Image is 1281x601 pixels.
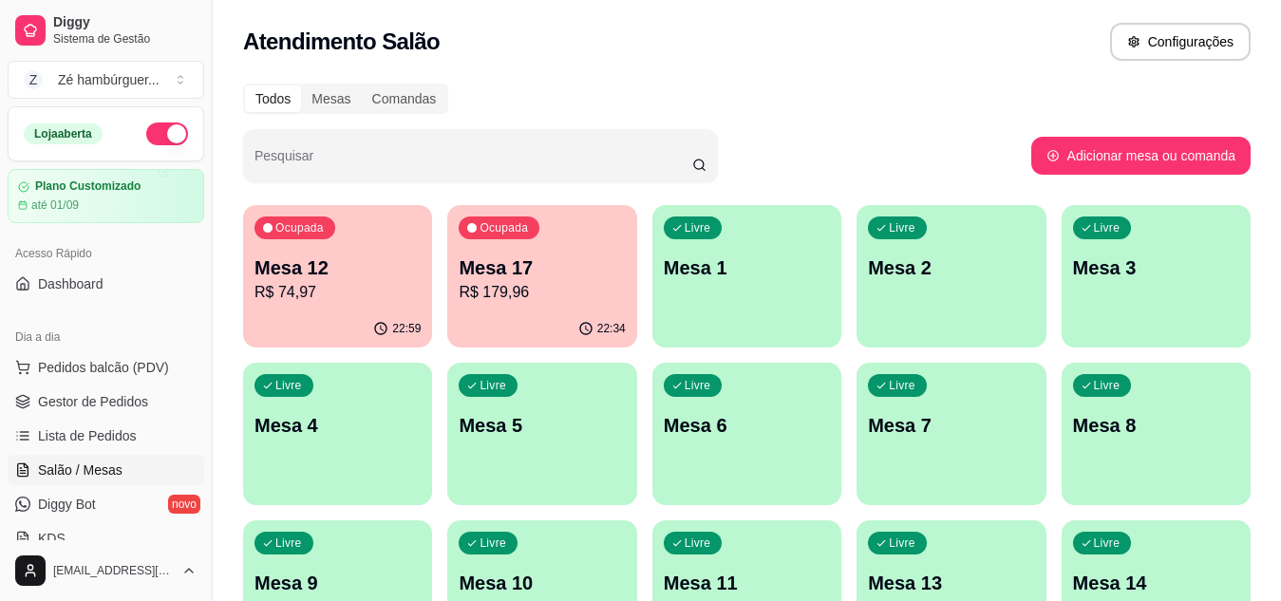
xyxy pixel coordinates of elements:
[31,197,79,213] article: até 01/09
[480,220,528,235] p: Ocupada
[889,535,915,551] p: Livre
[38,426,137,445] span: Lista de Pedidos
[8,489,204,519] a: Diggy Botnovo
[1094,378,1121,393] p: Livre
[38,358,169,377] span: Pedidos balcão (PDV)
[254,570,421,596] p: Mesa 9
[685,535,711,551] p: Livre
[8,8,204,53] a: DiggySistema de Gestão
[652,363,841,505] button: LivreMesa 6
[459,254,625,281] p: Mesa 17
[275,535,302,551] p: Livre
[889,220,915,235] p: Livre
[38,274,104,293] span: Dashboard
[857,205,1046,347] button: LivreMesa 2
[480,535,506,551] p: Livre
[53,14,197,31] span: Diggy
[868,412,1034,439] p: Mesa 7
[243,205,432,347] button: OcupadaMesa 12R$ 74,9722:59
[889,378,915,393] p: Livre
[8,61,204,99] button: Select a team
[35,179,141,194] article: Plano Customizado
[8,352,204,383] button: Pedidos balcão (PDV)
[459,281,625,304] p: R$ 179,96
[38,495,96,514] span: Diggy Bot
[275,378,302,393] p: Livre
[24,123,103,144] div: Loja aberta
[254,254,421,281] p: Mesa 12
[1062,205,1251,347] button: LivreMesa 3
[8,455,204,485] a: Salão / Mesas
[243,27,440,57] h2: Atendimento Salão
[362,85,447,112] div: Comandas
[58,70,160,89] div: Zé hambúrguer ...
[146,122,188,145] button: Alterar Status
[8,523,204,554] a: KDS
[1094,535,1121,551] p: Livre
[447,363,636,505] button: LivreMesa 5
[652,205,841,347] button: LivreMesa 1
[8,238,204,269] div: Acesso Rápido
[868,254,1034,281] p: Mesa 2
[38,392,148,411] span: Gestor de Pedidos
[8,548,204,593] button: [EMAIL_ADDRESS][DOMAIN_NAME]
[685,378,711,393] p: Livre
[38,460,122,479] span: Salão / Mesas
[480,378,506,393] p: Livre
[24,70,43,89] span: Z
[1094,220,1121,235] p: Livre
[392,321,421,336] p: 22:59
[301,85,361,112] div: Mesas
[664,570,830,596] p: Mesa 11
[459,412,625,439] p: Mesa 5
[245,85,301,112] div: Todos
[664,254,830,281] p: Mesa 1
[459,570,625,596] p: Mesa 10
[254,281,421,304] p: R$ 74,97
[1073,254,1239,281] p: Mesa 3
[685,220,711,235] p: Livre
[254,412,421,439] p: Mesa 4
[8,386,204,417] a: Gestor de Pedidos
[8,421,204,451] a: Lista de Pedidos
[53,31,197,47] span: Sistema de Gestão
[38,529,66,548] span: KDS
[8,169,204,223] a: Plano Customizadoaté 01/09
[447,205,636,347] button: OcupadaMesa 17R$ 179,9622:34
[664,412,830,439] p: Mesa 6
[53,563,174,578] span: [EMAIL_ADDRESS][DOMAIN_NAME]
[1073,412,1239,439] p: Mesa 8
[868,570,1034,596] p: Mesa 13
[857,363,1046,505] button: LivreMesa 7
[275,220,324,235] p: Ocupada
[254,154,692,173] input: Pesquisar
[1031,137,1251,175] button: Adicionar mesa ou comanda
[8,322,204,352] div: Dia a dia
[597,321,626,336] p: 22:34
[1062,363,1251,505] button: LivreMesa 8
[1110,23,1251,61] button: Configurações
[243,363,432,505] button: LivreMesa 4
[8,269,204,299] a: Dashboard
[1073,570,1239,596] p: Mesa 14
